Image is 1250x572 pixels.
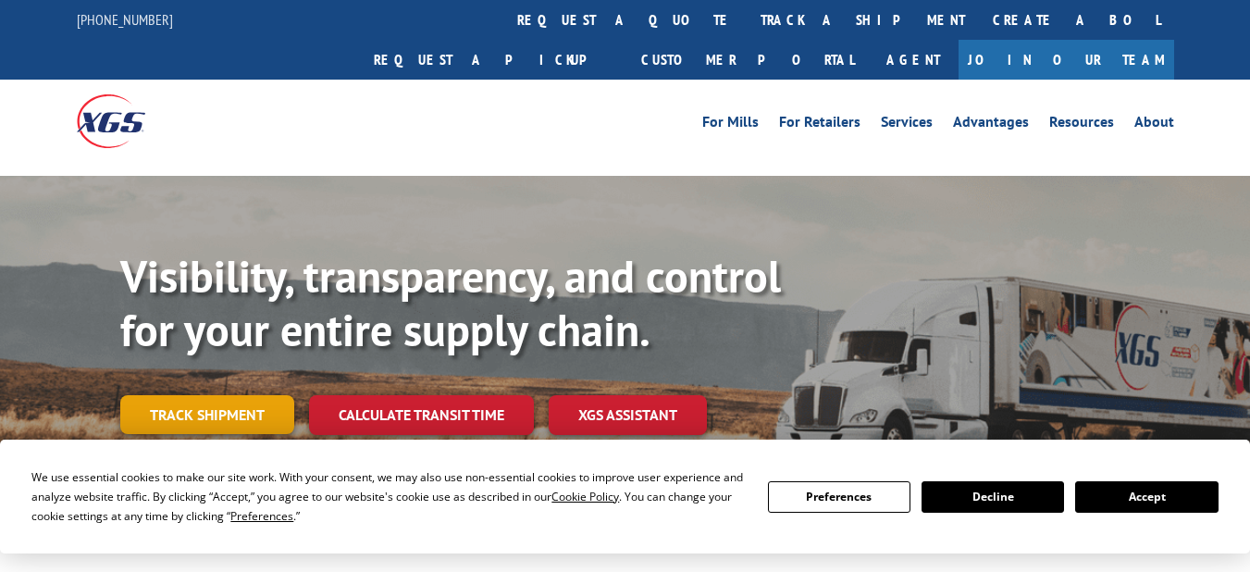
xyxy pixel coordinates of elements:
a: Customer Portal [627,40,868,80]
a: For Mills [702,115,759,135]
a: Calculate transit time [309,395,534,435]
button: Accept [1075,481,1218,513]
span: Preferences [230,508,293,524]
b: Visibility, transparency, and control for your entire supply chain. [120,247,781,358]
a: Join Our Team [959,40,1174,80]
button: Preferences [768,481,910,513]
a: Agent [868,40,959,80]
div: We use essential cookies to make our site work. With your consent, we may also use non-essential ... [31,467,745,526]
a: About [1134,115,1174,135]
a: Request a pickup [360,40,627,80]
button: Decline [922,481,1064,513]
a: For Retailers [779,115,860,135]
span: Cookie Policy [551,489,619,504]
a: Track shipment [120,395,294,434]
a: XGS ASSISTANT [549,395,707,435]
a: Services [881,115,933,135]
a: Advantages [953,115,1029,135]
a: [PHONE_NUMBER] [77,10,173,29]
a: Resources [1049,115,1114,135]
